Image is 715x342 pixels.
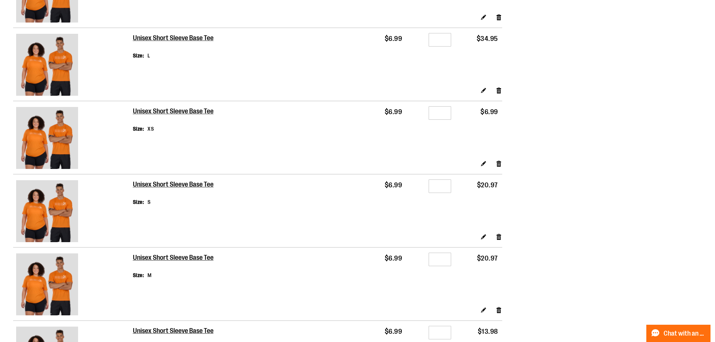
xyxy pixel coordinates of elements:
a: Remove item [496,233,502,241]
img: Unisex Short Sleeve Base Tee [16,107,78,169]
a: Unisex Short Sleeve Base Tee [133,254,214,262]
a: Unisex Short Sleeve Base Tee [133,107,214,116]
span: $20.97 [477,255,498,262]
a: Unisex Short Sleeve Base Tee [16,180,130,244]
span: $20.97 [477,181,498,189]
img: Unisex Short Sleeve Base Tee [16,180,78,242]
span: $6.99 [385,35,402,42]
span: $6.99 [385,108,402,116]
span: Chat with an Expert [664,330,706,337]
span: $6.99 [385,328,402,335]
dt: Size [133,271,144,279]
img: Unisex Short Sleeve Base Tee [16,253,78,315]
span: $34.95 [477,35,498,42]
a: Unisex Short Sleeve Base Tee [16,34,130,98]
a: Remove item [496,13,502,21]
a: Unisex Short Sleeve Base Tee [133,181,214,189]
a: Unisex Short Sleeve Base Tee [16,107,130,171]
span: $13.98 [478,328,498,335]
dd: M [148,271,152,279]
a: Unisex Short Sleeve Base Tee [16,253,130,317]
a: Remove item [496,160,502,167]
dd: L [148,52,151,59]
dt: Size [133,52,144,59]
a: Unisex Short Sleeve Base Tee [133,327,214,335]
span: $6.99 [385,181,402,189]
span: $6.99 [480,108,498,116]
dt: Size [133,125,144,133]
img: Unisex Short Sleeve Base Tee [16,34,78,96]
a: Unisex Short Sleeve Base Tee [133,34,214,42]
span: $6.99 [385,255,402,262]
button: Chat with an Expert [646,325,711,342]
dd: XS [148,125,154,133]
a: Remove item [496,86,502,94]
dt: Size [133,198,144,206]
a: Remove item [496,306,502,314]
dd: S [148,198,151,206]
